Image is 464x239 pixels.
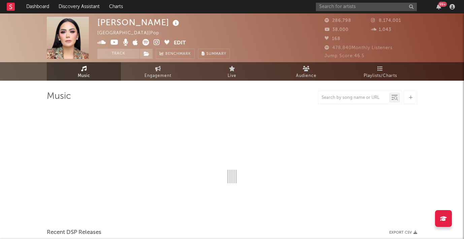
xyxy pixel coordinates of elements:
input: Search by song name or URL [318,95,389,101]
span: 8,174,001 [371,18,401,23]
span: Audience [296,72,317,80]
span: Music [78,72,90,80]
span: Engagement [144,72,171,80]
button: Summary [198,49,230,59]
a: Live [195,62,269,81]
div: [GEOGRAPHIC_DATA] | Pop [97,29,167,37]
a: Music [47,62,121,81]
button: Edit [174,39,186,47]
div: 99 + [438,2,447,7]
a: Benchmark [156,49,195,59]
span: Playlists/Charts [364,72,397,80]
button: Export CSV [389,231,417,235]
span: Recent DSP Releases [47,229,101,237]
input: Search for artists [316,3,417,11]
button: Track [97,49,139,59]
span: 1,043 [371,28,391,32]
span: 478,840 Monthly Listeners [325,46,393,50]
div: [PERSON_NAME] [97,17,181,28]
span: 168 [325,37,340,41]
span: Benchmark [165,50,191,58]
a: Audience [269,62,343,81]
span: 38,000 [325,28,349,32]
span: Live [228,72,236,80]
a: Playlists/Charts [343,62,417,81]
a: Engagement [121,62,195,81]
span: Summary [206,52,226,56]
span: Jump Score: 46.5 [325,54,364,58]
button: 99+ [436,4,441,9]
span: 286,798 [325,18,351,23]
